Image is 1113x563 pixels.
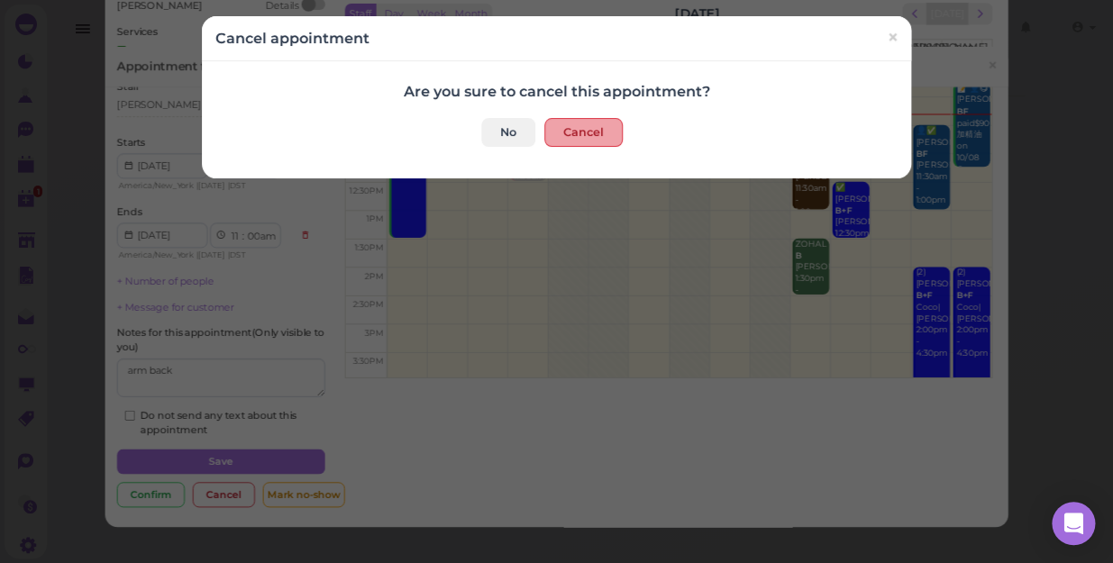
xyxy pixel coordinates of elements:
[544,118,623,147] button: Cancel
[887,25,899,50] span: ×
[215,30,369,47] h4: Cancel appointment
[1052,502,1095,545] div: Open Intercom Messenger
[481,118,535,147] a: No
[215,83,898,100] h4: Are you sure to cancel this appointment?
